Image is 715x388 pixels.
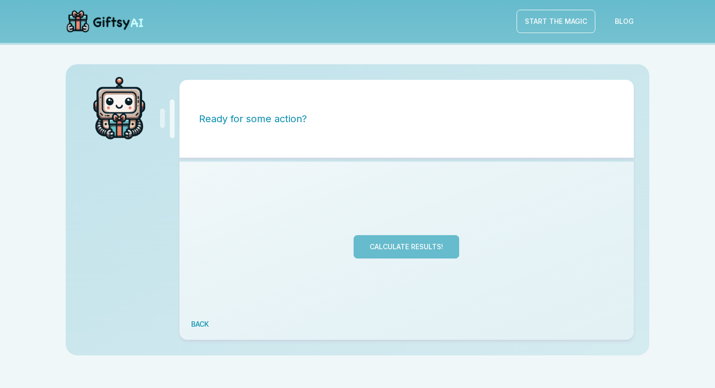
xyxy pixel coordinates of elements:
[62,6,147,37] img: GiftsyAI
[199,80,307,158] div: Ready for some action?
[607,10,642,33] a: Blog
[183,313,216,336] button: Back
[354,235,459,259] button: Calculate Results!
[517,10,595,33] a: Start The Magic
[72,63,165,154] img: GiftsyAI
